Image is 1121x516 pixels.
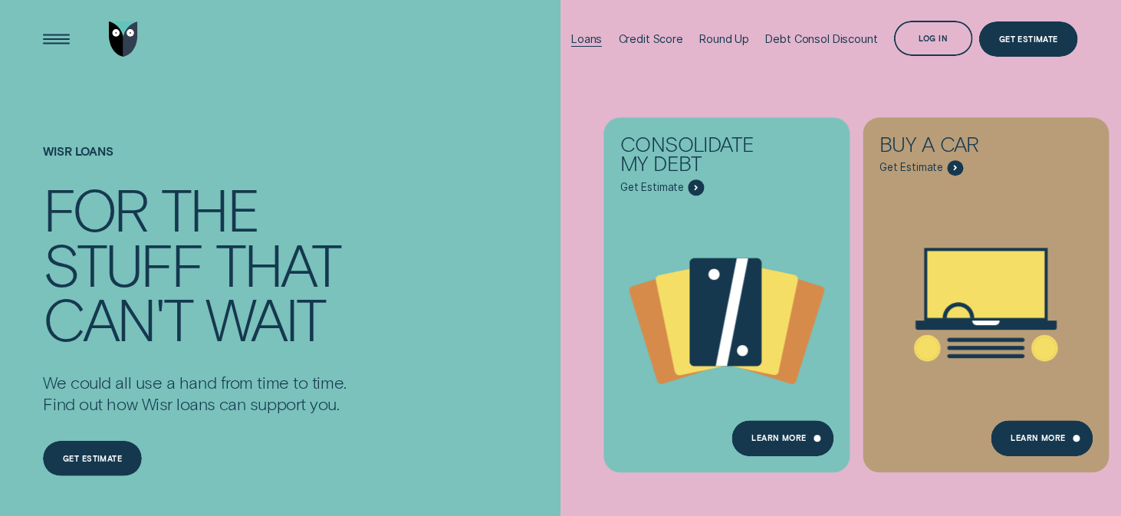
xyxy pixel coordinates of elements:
div: can't [43,291,192,346]
div: wait [205,291,325,346]
button: Open Menu [38,21,74,57]
div: the [161,181,258,236]
div: stuff [43,236,202,291]
div: Credit Score [619,32,683,46]
div: that [215,236,340,291]
h1: Wisr loans [43,145,346,181]
a: Get Estimate [979,21,1077,57]
a: Buy a car - Learn more [863,118,1109,463]
div: Round Up [699,32,749,46]
p: We could all use a hand from time to time. Find out how Wisr loans can support you. [43,372,346,415]
a: Learn More [991,421,1093,456]
a: Get estimate [43,441,141,476]
img: Wisr [109,21,138,57]
a: Consolidate my debt - Learn more [604,118,850,463]
div: Buy a car [879,134,1037,160]
div: Debt Consol Discount [766,32,878,46]
button: Log in [894,21,973,56]
h4: For the stuff that can't wait [43,181,346,346]
a: Learn more [732,421,834,456]
div: Loans [571,32,602,46]
div: Consolidate my debt [620,134,777,179]
span: Get Estimate [620,181,684,194]
div: For [43,181,147,236]
span: Get Estimate [879,162,943,175]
